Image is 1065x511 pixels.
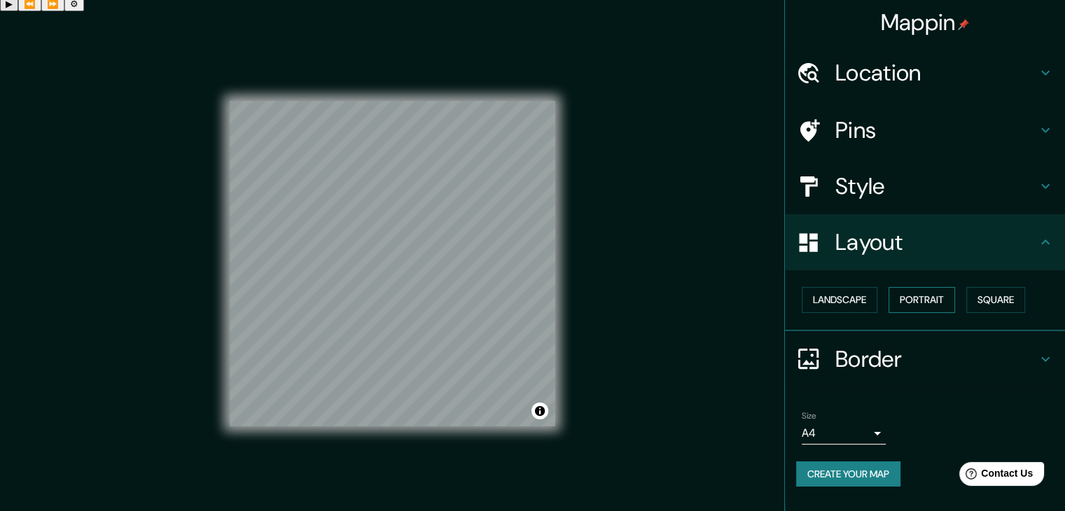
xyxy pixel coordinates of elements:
canvas: Map [230,101,555,426]
h4: Border [835,345,1037,373]
button: Create your map [796,461,900,487]
button: Square [966,287,1025,313]
div: Style [785,158,1065,214]
button: Landscape [802,287,877,313]
h4: Style [835,172,1037,200]
div: Location [785,45,1065,101]
iframe: Help widget launcher [940,456,1050,496]
div: Layout [785,214,1065,270]
button: Portrait [889,287,955,313]
h4: Pins [835,116,1037,144]
div: A4 [802,422,886,444]
h4: Mappin [881,8,970,36]
label: Size [802,409,816,421]
h4: Layout [835,228,1037,256]
h4: Location [835,59,1037,87]
button: Toggle attribution [531,402,548,419]
img: pin-icon.png [958,19,969,30]
div: Pins [785,102,1065,158]
div: Border [785,331,1065,387]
